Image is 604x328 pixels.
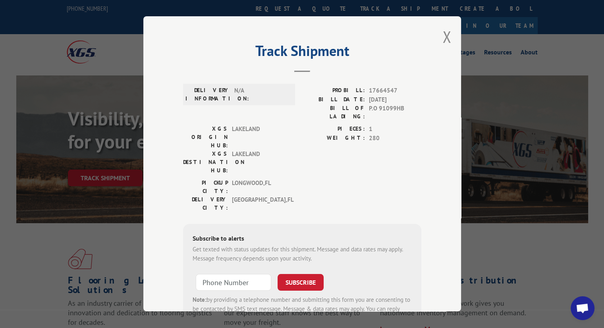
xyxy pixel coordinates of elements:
[369,134,421,143] span: 280
[183,179,228,195] label: PICKUP CITY:
[302,86,365,95] label: PROBILL:
[232,179,286,195] span: LONGWOOD , FL
[302,95,365,104] label: BILL DATE:
[185,86,230,103] label: DELIVERY INFORMATION:
[193,245,412,263] div: Get texted with status updates for this shipment. Message and data rates may apply. Message frequ...
[369,125,421,134] span: 1
[369,86,421,95] span: 17664547
[369,104,421,121] span: P.O 91099HB
[302,104,365,121] label: BILL OF LADING:
[232,195,286,212] span: [GEOGRAPHIC_DATA] , FL
[278,274,324,291] button: SUBSCRIBE
[302,134,365,143] label: WEIGHT:
[232,125,286,150] span: LAKELAND
[571,296,594,320] div: Open chat
[183,125,228,150] label: XGS ORIGIN HUB:
[234,86,288,103] span: N/A
[183,45,421,60] h2: Track Shipment
[193,296,206,303] strong: Note:
[193,295,412,322] div: by providing a telephone number and submitting this form you are consenting to be contacted by SM...
[442,26,451,47] button: Close modal
[302,125,365,134] label: PIECES:
[193,233,412,245] div: Subscribe to alerts
[183,150,228,175] label: XGS DESTINATION HUB:
[196,274,271,291] input: Phone Number
[369,95,421,104] span: [DATE]
[232,150,286,175] span: LAKELAND
[183,195,228,212] label: DELIVERY CITY:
